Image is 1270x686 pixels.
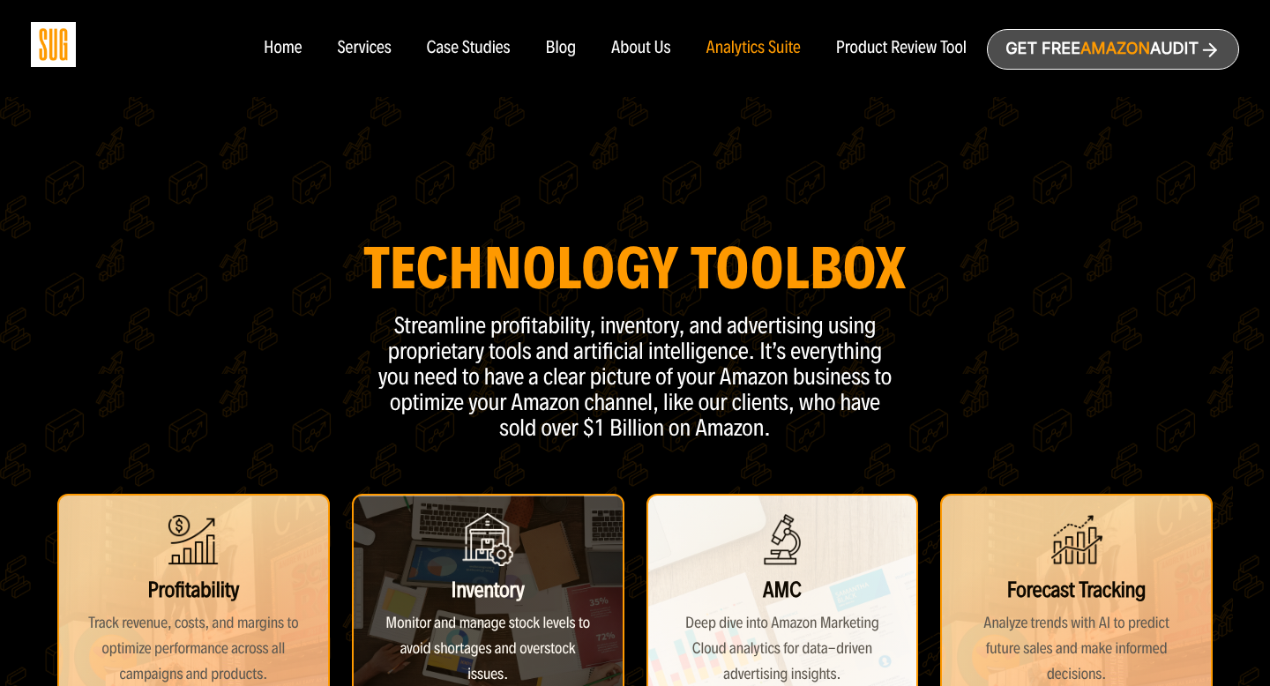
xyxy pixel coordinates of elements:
[427,39,511,58] a: Case Studies
[1080,40,1150,58] span: Amazon
[706,39,801,58] a: Analytics Suite
[363,232,907,304] strong: Technology Toolbox
[546,39,577,58] a: Blog
[370,313,900,441] p: Streamline profitability, inventory, and advertising using proprietary tools and artificial intel...
[31,22,76,67] img: Sug
[987,29,1239,70] a: Get freeAmazonAudit
[611,39,671,58] a: About Us
[264,39,302,58] a: Home
[337,39,391,58] a: Services
[836,39,967,58] a: Product Review Tool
